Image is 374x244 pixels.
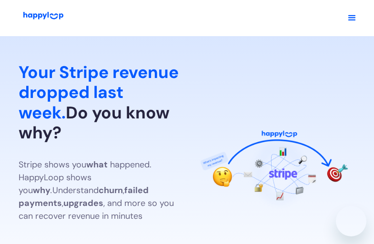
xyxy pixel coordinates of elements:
strong: upgrades [63,197,103,209]
div: Open navigation menu [338,4,366,32]
strong: why [33,185,51,196]
iframe: Button to launch messaging window [336,206,366,236]
h1: Do you know why? [19,62,179,143]
span: Your Stripe revenue dropped last week. [19,61,179,124]
p: Stripe shows you happened. HappyLoop shows you Understand , , , and more so you can recover reven... [19,158,179,223]
strong: churn [99,185,123,196]
em: . [51,185,52,196]
a: Go to Home Page [15,12,72,24]
img: HappyLoop Logo [15,12,72,19]
strong: what [86,159,108,170]
strong: failed payments [19,185,149,209]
